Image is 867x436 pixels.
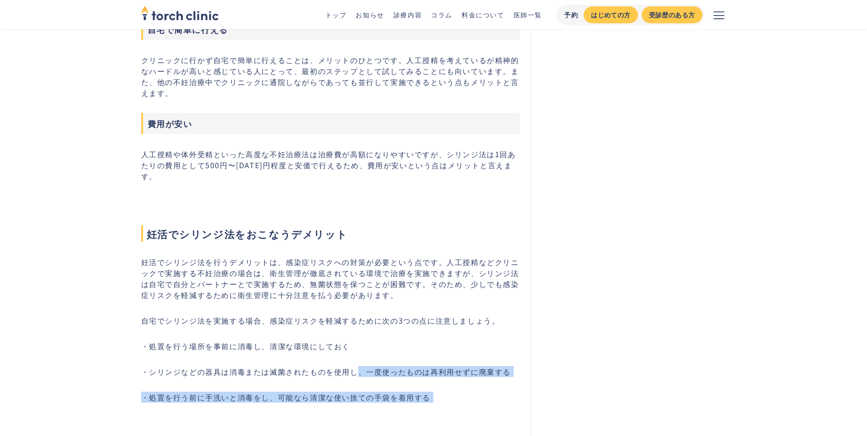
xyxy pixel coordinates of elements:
[141,392,520,403] p: ・処置を行う前に手洗いと消毒をし、可能なら清潔な使い捨ての手袋を着用する
[394,10,422,19] a: 診療内容
[141,256,520,300] p: 妊活でシリンジ法を行うデメリットは、感染症リスクへの対策が必要という点です。人工授精などクリニックで実施する不妊治療の場合は、衛生管理が徹底されている環境で治療を実施できますが、シリンジ法は自宅...
[431,10,452,19] a: コラム
[564,10,578,20] div: 予約
[584,6,638,23] a: はじめての方
[514,10,542,19] a: 医師一覧
[649,10,695,20] div: 受診歴のある方
[141,3,219,23] img: torch clinic
[642,6,702,23] a: 受診歴のある方
[141,113,520,134] h3: 費用が安い
[462,10,505,19] a: 料金について
[141,54,520,98] p: クリニックに行かず自宅で簡単に行えることは、メリットのひとつです。人工授精を考えているが精神的なハードルが高いと感じている人にとって、最初のステップとして試してみることにも向いています。また、他...
[325,10,347,19] a: トップ
[141,366,520,377] p: ・シリンジなどの器具は消毒または滅菌されたものを使用し、一度使ったものは再利用せずに廃棄する
[141,6,219,23] a: home
[141,315,520,326] p: 自宅でシリンジ法を実施する場合、感染症リスクを軽減するために次の3つの点に注意しましょう。
[591,10,630,20] div: はじめての方
[141,149,520,181] p: 人工授精や体外受精といった高度な不妊治療法は治療費が高額になりやすいですが、シリンジ法は1回あたりの費用として500円〜[DATE]円程度と安価で行えるため、費用が安いという点はメリットと言えます。
[141,225,520,242] span: 妊活でシリンジ法をおこなうデメリット
[141,340,520,351] p: ・処置を行う場所を事前に消毒し、清潔な環境にしておく
[356,10,384,19] a: お知らせ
